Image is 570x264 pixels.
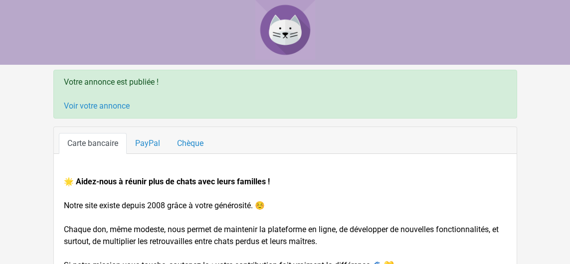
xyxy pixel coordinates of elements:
a: Chèque [169,133,212,154]
div: Votre annonce est publiée ! [53,70,517,119]
a: Carte bancaire [59,133,127,154]
strong: 🌟 Aidez-nous à réunir plus de chats avec leurs familles ! [64,177,270,186]
a: PayPal [127,133,169,154]
a: Voir votre annonce [64,101,130,111]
